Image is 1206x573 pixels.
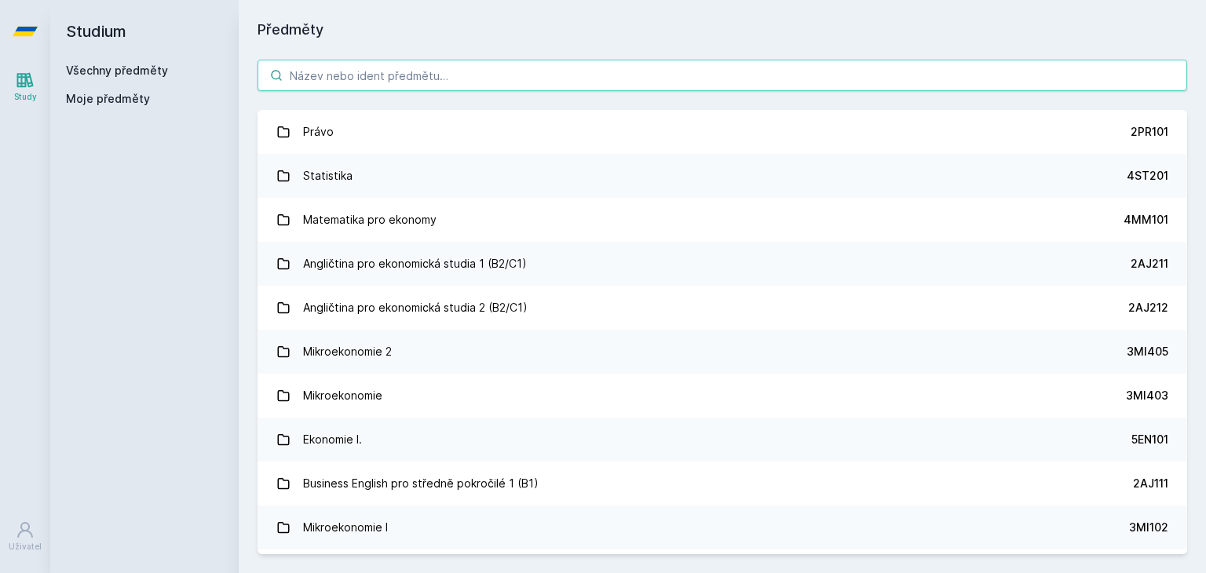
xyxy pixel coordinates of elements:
[14,91,37,103] div: Study
[258,462,1187,505] a: Business English pro středně pokročilé 1 (B1) 2AJ111
[258,330,1187,374] a: Mikroekonomie 2 3MI405
[258,110,1187,154] a: Právo 2PR101
[1131,432,1168,447] div: 5EN101
[258,242,1187,286] a: Angličtina pro ekonomická studia 1 (B2/C1) 2AJ211
[1124,212,1168,228] div: 4MM101
[3,63,47,111] a: Study
[303,292,528,323] div: Angličtina pro ekonomická studia 2 (B2/C1)
[1126,388,1168,403] div: 3MI403
[258,198,1187,242] a: Matematika pro ekonomy 4MM101
[303,248,527,279] div: Angličtina pro ekonomická studia 1 (B2/C1)
[303,116,334,148] div: Právo
[258,374,1187,418] a: Mikroekonomie 3MI403
[258,505,1187,549] a: Mikroekonomie I 3MI102
[258,60,1187,91] input: Název nebo ident předmětu…
[1131,124,1168,140] div: 2PR101
[303,424,362,455] div: Ekonomie I.
[1128,300,1168,316] div: 2AJ212
[1131,256,1168,272] div: 2AJ211
[303,336,392,367] div: Mikroekonomie 2
[303,160,353,192] div: Statistika
[303,512,388,543] div: Mikroekonomie I
[9,541,42,553] div: Uživatel
[1133,476,1168,491] div: 2AJ111
[66,64,168,77] a: Všechny předměty
[258,19,1187,41] h1: Předměty
[258,154,1187,198] a: Statistika 4ST201
[303,468,539,499] div: Business English pro středně pokročilé 1 (B1)
[258,418,1187,462] a: Ekonomie I. 5EN101
[303,204,437,235] div: Matematika pro ekonomy
[1127,168,1168,184] div: 4ST201
[66,91,150,107] span: Moje předměty
[258,286,1187,330] a: Angličtina pro ekonomická studia 2 (B2/C1) 2AJ212
[1127,344,1168,359] div: 3MI405
[1129,520,1168,535] div: 3MI102
[3,513,47,560] a: Uživatel
[303,380,382,411] div: Mikroekonomie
